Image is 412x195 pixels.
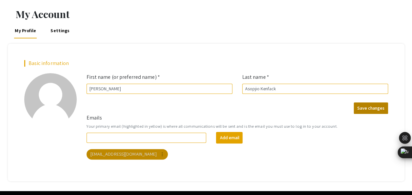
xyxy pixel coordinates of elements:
[87,73,160,81] label: First name (or preferred name) *
[87,149,168,160] mat-chip: [EMAIL_ADDRESS][DOMAIN_NAME]
[242,73,269,81] label: Last name *
[16,8,404,20] h1: My Account
[14,23,37,38] a: My Profile
[24,60,388,66] h2: Basic information
[354,102,388,114] button: Save changes
[216,132,243,143] button: Add email
[87,114,102,122] label: Emails
[5,165,28,190] iframe: Chat
[49,23,70,38] a: Settings
[159,151,165,157] mat-icon: more_vert
[87,123,388,129] small: Your primary email (highlighted in yellow) is where all communications will be sent and is the em...
[85,148,169,161] app-email-chip: Your primary email
[87,148,388,161] mat-chip-list: Your emails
